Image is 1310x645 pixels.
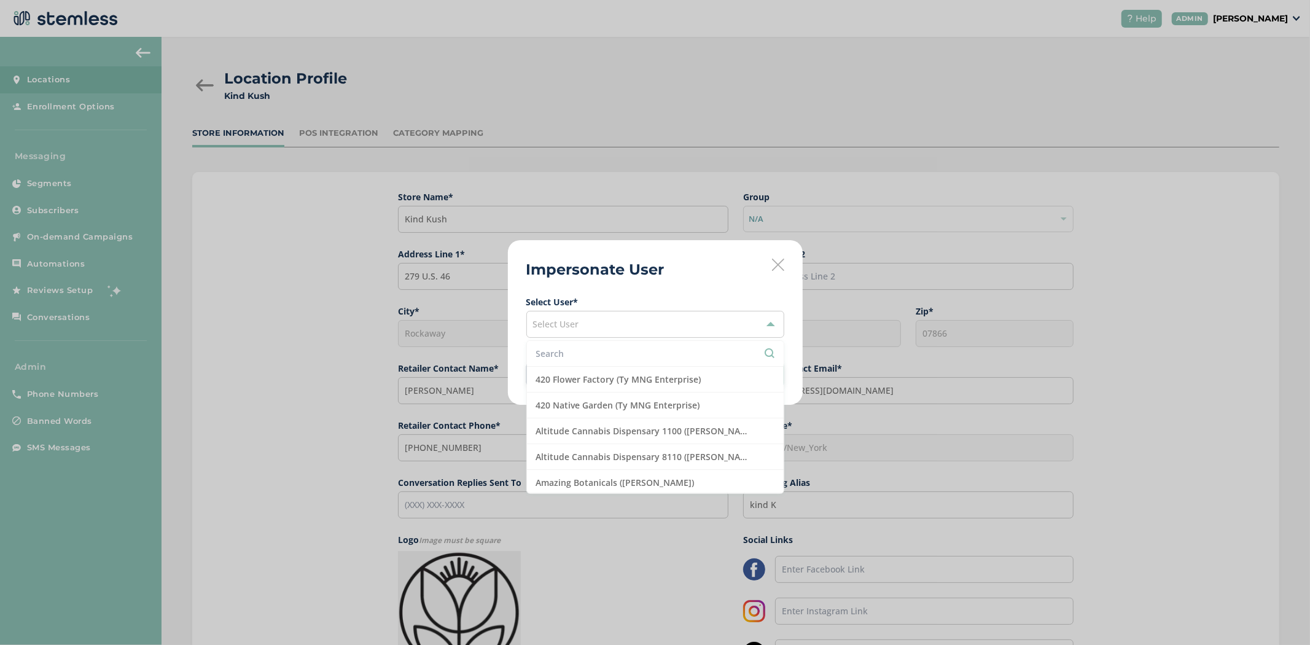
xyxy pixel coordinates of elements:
[536,347,774,360] input: Search
[527,444,784,470] li: Altitude Cannabis Dispensary 8110 ([PERSON_NAME])
[527,418,784,444] li: Altitude Cannabis Dispensary 1100 ([PERSON_NAME])
[527,367,784,393] li: 420 Flower Factory (Ty MNG Enterprise)
[527,393,784,418] li: 420 Native Garden (Ty MNG Enterprise)
[1249,586,1310,645] iframe: Chat Widget
[527,470,784,496] li: Amazing Botanicals ([PERSON_NAME])
[526,295,784,308] label: Select User
[533,318,579,330] span: Select User
[526,259,665,281] h2: Impersonate User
